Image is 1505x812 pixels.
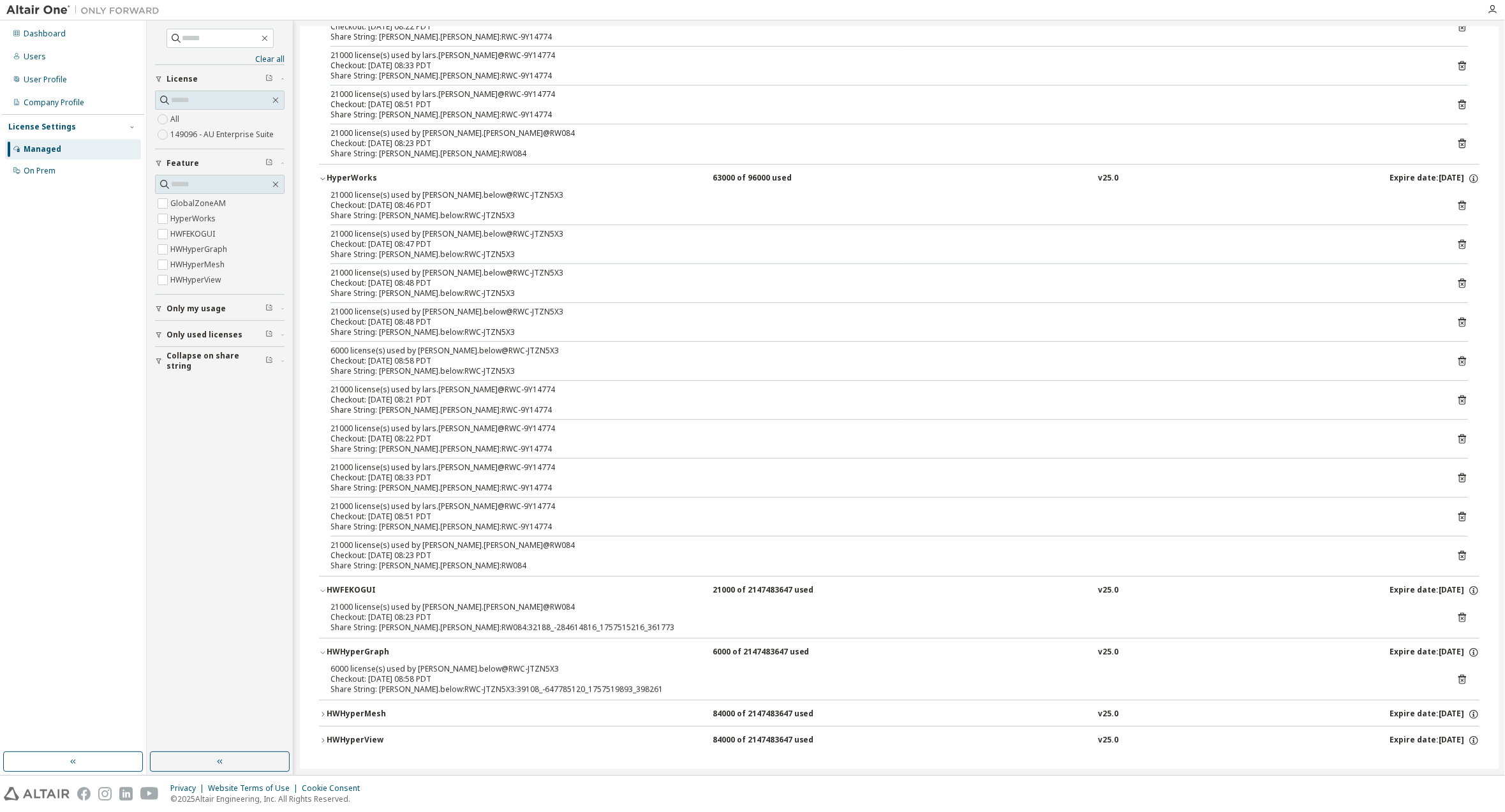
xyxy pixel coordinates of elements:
[330,356,1437,366] div: Checkout: [DATE] 08:58 PDT
[330,200,1437,210] div: Checkout: [DATE] 08:46 PDT
[155,321,285,349] button: Only used licenses
[330,395,1437,405] div: Checkout: [DATE] 08:21 PDT
[170,226,218,242] label: HWFEKOGUI
[330,623,1437,633] div: Share String: [PERSON_NAME].[PERSON_NAME]:RW084:32188_-284614816_1757515216_361773
[330,327,1437,337] div: Share String: [PERSON_NAME].below:RWC-JTZN5X3
[6,4,166,17] img: Altair One
[330,674,1437,684] div: Checkout: [DATE] 08:58 PDT
[327,647,441,658] div: HWHyperGraph
[319,165,1479,193] button: HyperWorks63000 of 96000 usedv25.0Expire date:[DATE]
[330,239,1437,249] div: Checkout: [DATE] 08:47 PDT
[155,295,285,323] button: Only my usage
[330,190,1437,200] div: 21000 license(s) used by [PERSON_NAME].below@RWC-JTZN5X3
[330,138,1437,149] div: Checkout: [DATE] 08:23 PDT
[330,473,1437,483] div: Checkout: [DATE] 08:33 PDT
[170,242,230,257] label: HWHyperGraph
[170,257,227,272] label: HWHyperMesh
[330,307,1437,317] div: 21000 license(s) used by [PERSON_NAME].below@RWC-JTZN5X3
[330,561,1437,571] div: Share String: [PERSON_NAME].[PERSON_NAME]:RW084
[170,196,228,211] label: GlobalZoneAM
[167,304,226,314] span: Only my usage
[330,32,1437,42] div: Share String: [PERSON_NAME].[PERSON_NAME]:RWC-9Y14774
[330,612,1437,623] div: Checkout: [DATE] 08:23 PDT
[98,787,112,801] img: instagram.svg
[330,385,1437,395] div: 21000 license(s) used by lars.[PERSON_NAME]@RWC-9Y14774
[327,585,441,596] div: HWFEKOGUI
[265,356,273,366] span: Clear filter
[170,211,218,226] label: HyperWorks
[330,89,1437,100] div: 21000 license(s) used by lars.[PERSON_NAME]@RWC-9Y14774
[119,787,133,801] img: linkedin.svg
[330,522,1437,532] div: Share String: [PERSON_NAME].[PERSON_NAME]:RWC-9Y14774
[24,29,66,39] div: Dashboard
[330,128,1437,138] div: 21000 license(s) used by [PERSON_NAME].[PERSON_NAME]@RW084
[265,158,273,168] span: Clear filter
[24,98,84,108] div: Company Profile
[713,585,827,596] div: 21000 of 2147483647 used
[170,783,208,794] div: Privacy
[327,173,441,184] div: HyperWorks
[319,727,1479,755] button: HWHyperView84000 of 2147483647 usedv25.0Expire date:[DATE]
[265,74,273,84] span: Clear filter
[319,700,1479,728] button: HWHyperMesh84000 of 2147483647 usedv25.0Expire date:[DATE]
[302,783,367,794] div: Cookie Consent
[330,483,1437,493] div: Share String: [PERSON_NAME].[PERSON_NAME]:RWC-9Y14774
[208,783,302,794] div: Website Terms of Use
[1390,585,1479,596] div: Expire date: [DATE]
[319,577,1479,605] button: HWFEKOGUI21000 of 2147483647 usedv25.0Expire date:[DATE]
[330,210,1437,221] div: Share String: [PERSON_NAME].below:RWC-JTZN5X3
[167,74,198,84] span: License
[167,351,265,371] span: Collapse on share string
[330,288,1437,299] div: Share String: [PERSON_NAME].below:RWC-JTZN5X3
[4,787,70,801] img: altair_logo.svg
[1390,735,1479,746] div: Expire date: [DATE]
[330,550,1437,561] div: Checkout: [DATE] 08:23 PDT
[713,709,827,720] div: 84000 of 2147483647 used
[327,735,441,746] div: HWHyperView
[713,173,827,184] div: 63000 of 96000 used
[330,249,1437,260] div: Share String: [PERSON_NAME].below:RWC-JTZN5X3
[330,366,1437,376] div: Share String: [PERSON_NAME].below:RWC-JTZN5X3
[330,462,1437,473] div: 21000 license(s) used by lars.[PERSON_NAME]@RWC-9Y14774
[8,122,76,132] div: License Settings
[330,405,1437,415] div: Share String: [PERSON_NAME].[PERSON_NAME]:RWC-9Y14774
[170,127,276,142] label: 149096 - AU Enterprise Suite
[24,75,67,85] div: User Profile
[713,735,827,746] div: 84000 of 2147483647 used
[330,346,1437,356] div: 6000 license(s) used by [PERSON_NAME].below@RWC-JTZN5X3
[330,100,1437,110] div: Checkout: [DATE] 08:51 PDT
[330,434,1437,444] div: Checkout: [DATE] 08:22 PDT
[265,304,273,314] span: Clear filter
[140,787,159,801] img: youtube.svg
[713,647,827,658] div: 6000 of 2147483647 used
[330,540,1437,550] div: 21000 license(s) used by [PERSON_NAME].[PERSON_NAME]@RW084
[330,149,1437,159] div: Share String: [PERSON_NAME].[PERSON_NAME]:RW084
[1098,709,1118,720] div: v25.0
[330,317,1437,327] div: Checkout: [DATE] 08:48 PDT
[330,664,1437,674] div: 6000 license(s) used by [PERSON_NAME].below@RWC-JTZN5X3
[330,229,1437,239] div: 21000 license(s) used by [PERSON_NAME].below@RWC-JTZN5X3
[330,444,1437,454] div: Share String: [PERSON_NAME].[PERSON_NAME]:RWC-9Y14774
[265,330,273,340] span: Clear filter
[330,602,1437,612] div: 21000 license(s) used by [PERSON_NAME].[PERSON_NAME]@RW084
[330,22,1437,32] div: Checkout: [DATE] 08:22 PDT
[330,50,1437,61] div: 21000 license(s) used by lars.[PERSON_NAME]@RWC-9Y14774
[330,512,1437,522] div: Checkout: [DATE] 08:51 PDT
[24,144,61,154] div: Managed
[170,272,223,288] label: HWHyperView
[1098,647,1118,658] div: v25.0
[1098,173,1118,184] div: v25.0
[330,71,1437,81] div: Share String: [PERSON_NAME].[PERSON_NAME]:RWC-9Y14774
[155,65,285,93] button: License
[24,52,46,62] div: Users
[155,54,285,64] a: Clear all
[1098,735,1118,746] div: v25.0
[24,166,56,176] div: On Prem
[77,787,91,801] img: facebook.svg
[330,110,1437,120] div: Share String: [PERSON_NAME].[PERSON_NAME]:RWC-9Y14774
[330,268,1437,278] div: 21000 license(s) used by [PERSON_NAME].below@RWC-JTZN5X3
[319,639,1479,667] button: HWHyperGraph6000 of 2147483647 usedv25.0Expire date:[DATE]
[170,794,367,804] p: © 2025 Altair Engineering, Inc. All Rights Reserved.
[1098,585,1118,596] div: v25.0
[167,158,199,168] span: Feature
